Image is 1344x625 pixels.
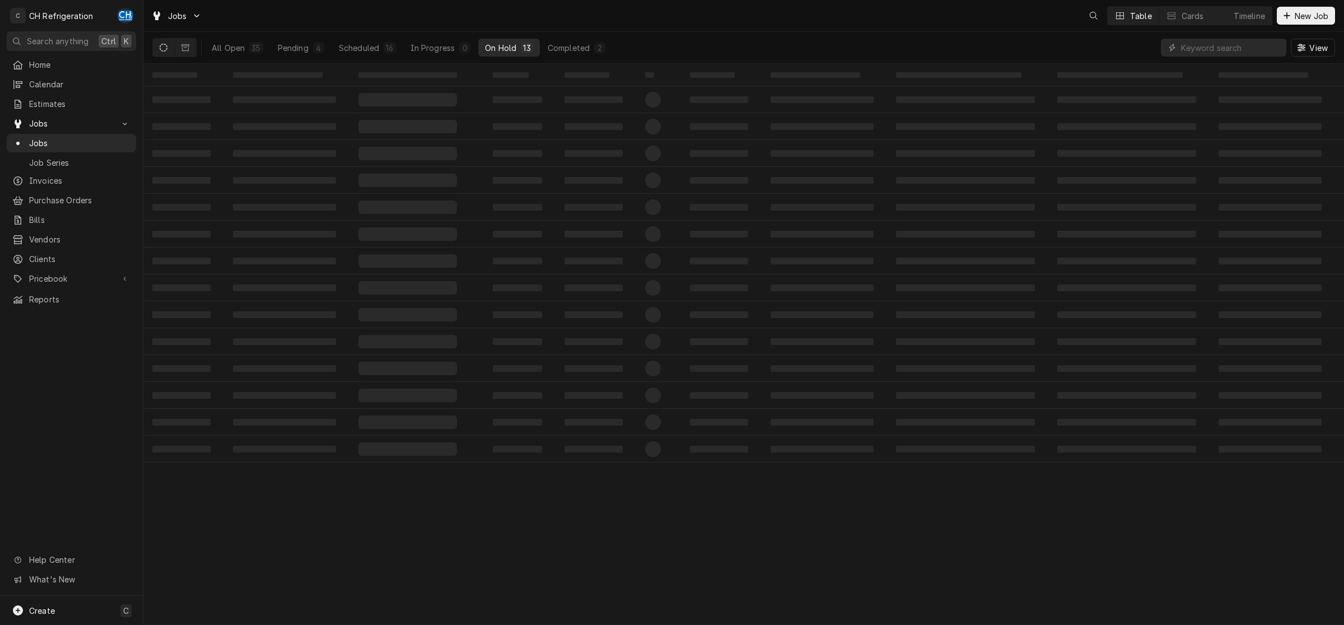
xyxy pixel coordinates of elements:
[1057,419,1196,426] span: ‌
[358,362,457,375] span: ‌
[896,284,1035,291] span: ‌
[564,284,623,291] span: ‌
[564,258,623,264] span: ‌
[493,365,542,372] span: ‌
[771,96,874,103] span: ‌
[7,31,136,51] button: Search anythingCtrlK
[152,150,211,157] span: ‌
[152,446,211,453] span: ‌
[1057,204,1196,211] span: ‌
[1291,39,1335,57] button: View
[358,308,457,321] span: ‌
[29,214,130,226] span: Bills
[7,230,136,249] a: Vendors
[7,134,136,152] a: Jobs
[645,253,661,269] span: ‌
[771,365,874,372] span: ‌
[896,96,1035,103] span: ‌
[645,172,661,188] span: ‌
[233,258,336,264] span: ‌
[645,361,661,376] span: ‌
[29,175,130,186] span: Invoices
[29,78,130,90] span: Calendar
[29,253,130,265] span: Clients
[896,204,1035,211] span: ‌
[564,365,623,372] span: ‌
[645,119,661,134] span: ‌
[29,293,130,305] span: Reports
[29,573,129,585] span: What's New
[1219,365,1322,372] span: ‌
[1057,258,1196,264] span: ‌
[690,392,748,399] span: ‌
[645,334,661,349] span: ‌
[896,419,1035,426] span: ‌
[690,338,748,345] span: ‌
[493,96,542,103] span: ‌
[7,55,136,74] a: Home
[143,64,1344,625] table: On Hold Jobs List Loading
[896,177,1035,184] span: ‌
[410,42,455,54] div: In Progress
[645,388,661,403] span: ‌
[645,92,661,108] span: ‌
[358,147,457,160] span: ‌
[358,200,457,214] span: ‌
[1219,96,1322,103] span: ‌
[29,137,130,149] span: Jobs
[564,338,623,345] span: ‌
[896,231,1035,237] span: ‌
[1057,231,1196,237] span: ‌
[564,446,623,453] span: ‌
[1057,150,1196,157] span: ‌
[1219,150,1322,157] span: ‌
[1182,10,1204,22] div: Cards
[1057,72,1183,78] span: ‌
[771,72,860,78] span: ‌
[233,72,323,78] span: ‌
[690,311,748,318] span: ‌
[233,123,336,130] span: ‌
[233,177,336,184] span: ‌
[251,42,260,54] div: 35
[233,311,336,318] span: ‌
[358,120,457,133] span: ‌
[358,442,457,456] span: ‌
[771,338,874,345] span: ‌
[29,273,114,284] span: Pricebook
[1219,446,1322,453] span: ‌
[493,284,542,291] span: ‌
[358,227,457,241] span: ‌
[690,123,748,130] span: ‌
[896,446,1035,453] span: ‌
[358,93,457,106] span: ‌
[358,254,457,268] span: ‌
[233,150,336,157] span: ‌
[690,446,748,453] span: ‌
[152,177,211,184] span: ‌
[690,284,748,291] span: ‌
[1219,258,1322,264] span: ‌
[118,8,133,24] div: CH
[152,231,211,237] span: ‌
[523,42,530,54] div: 13
[1219,177,1322,184] span: ‌
[771,446,874,453] span: ‌
[771,284,874,291] span: ‌
[358,335,457,348] span: ‌
[1219,419,1322,426] span: ‌
[147,7,206,25] a: Go to Jobs
[7,191,136,209] a: Purchase Orders
[596,42,603,54] div: 2
[690,231,748,237] span: ‌
[896,150,1035,157] span: ‌
[7,75,136,94] a: Calendar
[1277,7,1335,25] button: New Job
[152,96,211,103] span: ‌
[493,177,542,184] span: ‌
[690,365,748,372] span: ‌
[690,419,748,426] span: ‌
[123,605,129,617] span: C
[771,123,874,130] span: ‌
[233,446,336,453] span: ‌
